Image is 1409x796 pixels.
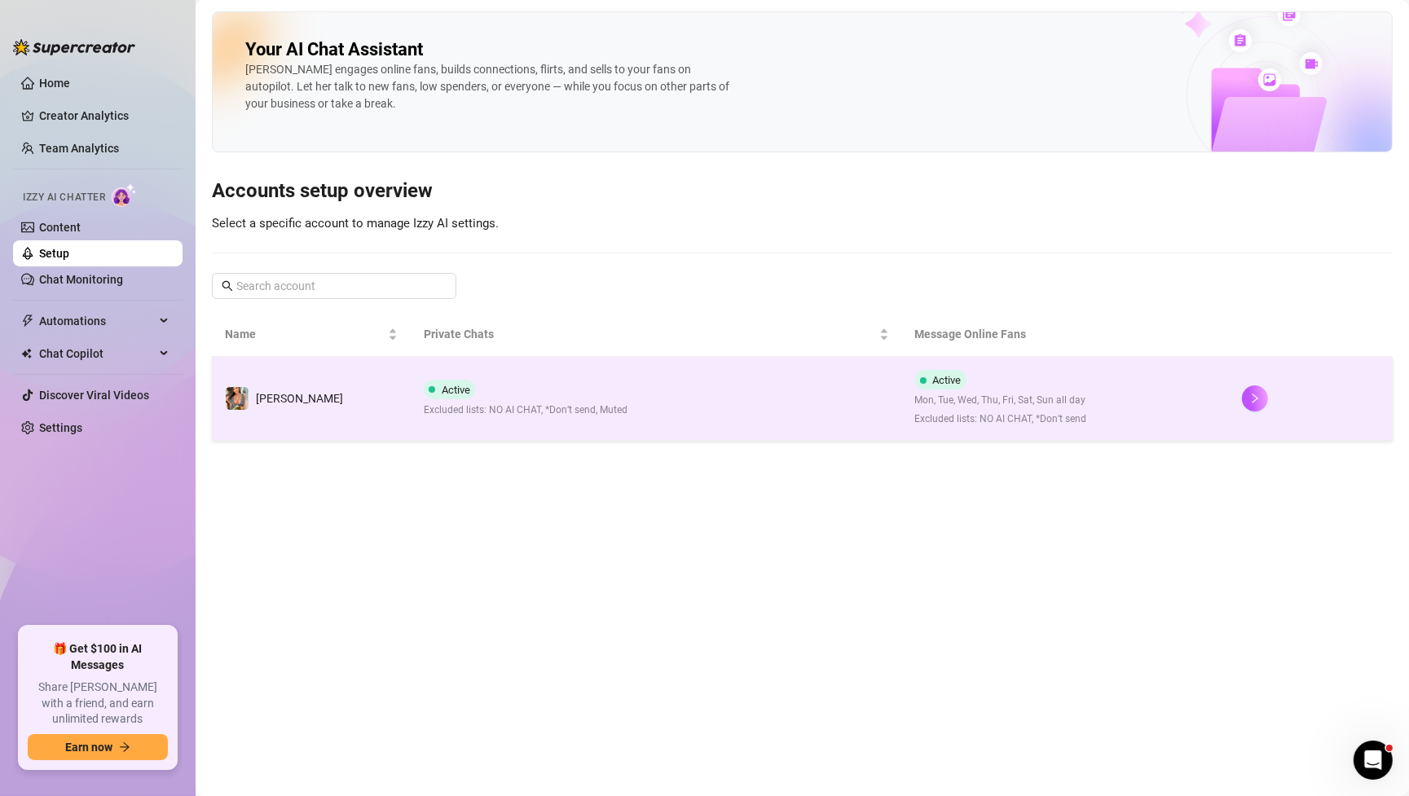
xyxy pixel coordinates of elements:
[245,61,734,112] div: [PERSON_NAME] engages online fans, builds connections, flirts, and sells to your fans on autopilo...
[39,247,69,260] a: Setup
[39,308,155,334] span: Automations
[245,38,423,61] h2: Your AI Chat Assistant
[1249,393,1261,404] span: right
[915,393,1087,408] span: Mon, Tue, Wed, Thu, Fri, Sat, Sun all day
[39,221,81,234] a: Content
[226,387,249,410] img: Linda
[28,734,168,760] button: Earn nowarrow-right
[1242,385,1268,411] button: right
[39,142,119,155] a: Team Analytics
[13,39,135,55] img: logo-BBDzfeDw.svg
[424,402,627,418] span: Excluded lists: NO AI CHAT, *Don’t send, Muted
[933,374,962,386] span: Active
[424,325,875,343] span: Private Chats
[119,741,130,753] span: arrow-right
[222,280,233,292] span: search
[39,103,170,129] a: Creator Analytics
[39,421,82,434] a: Settings
[212,178,1393,204] h3: Accounts setup overview
[39,273,123,286] a: Chat Monitoring
[65,741,112,754] span: Earn now
[212,216,499,231] span: Select a specific account to manage Izzy AI settings.
[902,312,1230,357] th: Message Online Fans
[39,341,155,367] span: Chat Copilot
[39,77,70,90] a: Home
[411,312,901,357] th: Private Chats
[23,190,105,205] span: Izzy AI Chatter
[212,312,411,357] th: Name
[28,641,168,673] span: 🎁 Get $100 in AI Messages
[21,348,32,359] img: Chat Copilot
[39,389,149,402] a: Discover Viral Videos
[915,411,1087,427] span: Excluded lists: NO AI CHAT, *Don’t send
[442,384,470,396] span: Active
[225,325,385,343] span: Name
[21,314,34,328] span: thunderbolt
[28,679,168,728] span: Share [PERSON_NAME] with a friend, and earn unlimited rewards
[112,183,137,207] img: AI Chatter
[1354,741,1393,780] iframe: Intercom live chat
[236,277,434,295] input: Search account
[256,392,343,405] span: [PERSON_NAME]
